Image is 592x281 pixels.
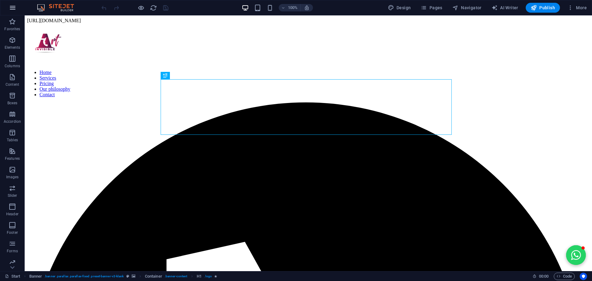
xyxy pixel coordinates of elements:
i: This element is a customizable preset [126,275,129,278]
button: Navigator [450,3,484,13]
i: This element contains a background [132,275,135,278]
p: Content [6,82,19,87]
span: Code [557,273,572,280]
span: Navigator [452,5,482,11]
p: Forms [7,249,18,254]
i: Reload page [150,4,157,11]
button: Usercentrics [580,273,587,280]
button: 100% [279,4,301,11]
span: Click to select. Double-click to edit [197,273,202,280]
h6: 100% [288,4,298,11]
button: Click here to leave preview mode and continue editing [137,4,145,11]
span: . logo [204,273,212,280]
span: Click to select. Double-click to edit [29,273,42,280]
p: Accordion [4,119,21,124]
button: reload [150,4,157,11]
p: Footer [7,230,18,235]
button: Pages [418,3,445,13]
button: Design [385,3,413,13]
nav: breadcrumb [29,273,217,280]
span: Design [388,5,411,11]
h6: Session time [532,273,549,280]
span: AI Writer [491,5,518,11]
i: Element contains an animation [214,275,217,278]
p: Images [6,175,19,180]
span: Pages [421,5,442,11]
p: Elements [5,45,20,50]
span: 00 00 [539,273,549,280]
i: On resize automatically adjust zoom level to fit chosen device. [304,5,310,10]
span: More [567,5,587,11]
button: Open chat window [541,230,561,250]
p: Favorites [4,27,20,31]
span: Click to select. Double-click to edit [145,273,162,280]
div: Design (Ctrl+Alt+Y) [385,3,413,13]
span: . banner-content [165,273,187,280]
p: Header [6,212,18,217]
button: Code [554,273,575,280]
p: Columns [5,64,20,68]
img: Editor Logo [35,4,82,11]
p: Boxes [7,101,18,105]
button: AI Writer [489,3,521,13]
p: Features [5,156,20,161]
p: Tables [7,138,18,143]
span: : [543,274,544,279]
span: Publish [531,5,555,11]
button: Publish [526,3,560,13]
span: . banner .parallax .parallax-fixed .preset-banner-v3-klank [44,273,124,280]
a: Click to cancel selection. Double-click to open Pages [5,273,20,280]
button: More [565,3,589,13]
p: Slider [8,193,17,198]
